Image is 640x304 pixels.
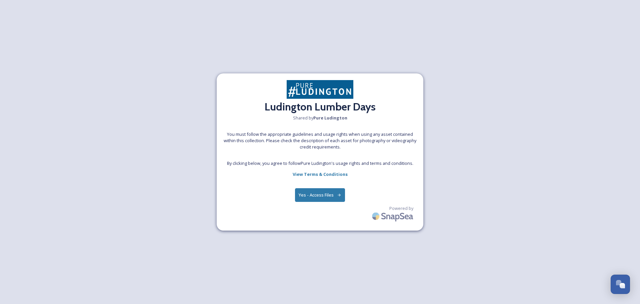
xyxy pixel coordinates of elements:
[293,171,348,177] strong: View Terms & Conditions
[295,188,345,202] button: Yes - Access Files
[293,170,348,178] a: View Terms & Conditions
[370,208,417,224] img: SnapSea Logo
[313,115,347,121] strong: Pure Ludington
[265,99,376,115] h2: Ludington Lumber Days
[293,115,347,121] span: Shared by
[227,160,413,167] span: By clicking below, you agree to follow Pure Ludington 's usage rights and terms and conditions.
[223,131,417,150] span: You must follow the appropriate guidelines and usage rights when using any asset contained within...
[611,275,630,294] button: Open Chat
[287,80,353,98] img: Screenshot%202025-03-24%20at%2010.26.14.png
[389,205,413,212] span: Powered by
